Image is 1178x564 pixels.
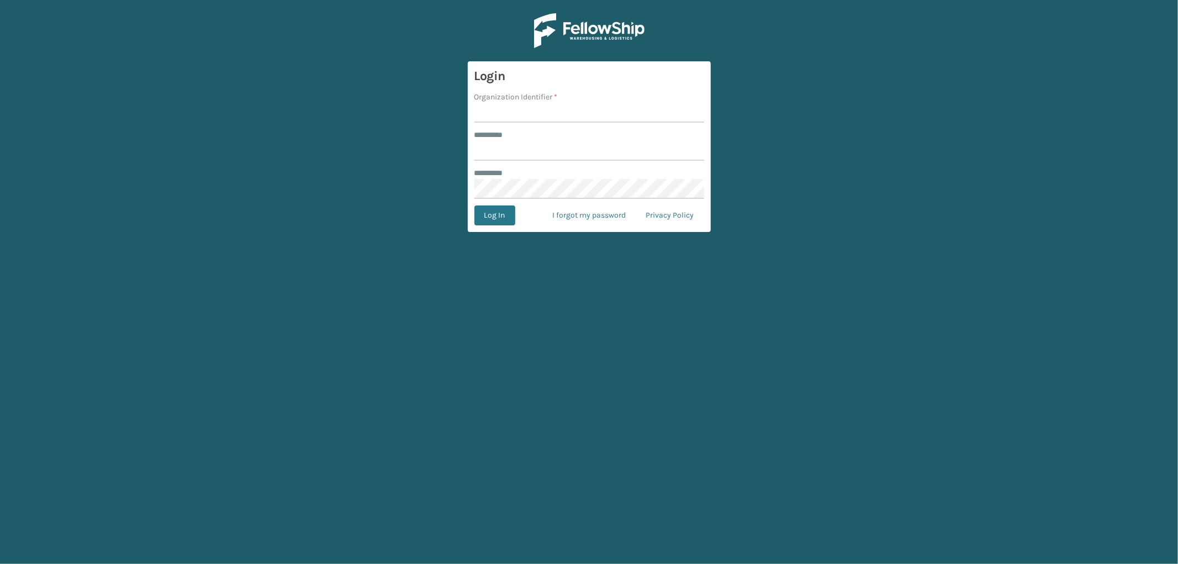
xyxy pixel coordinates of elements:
[474,205,515,225] button: Log In
[543,205,636,225] a: I forgot my password
[534,13,645,48] img: Logo
[474,68,704,85] h3: Login
[636,205,704,225] a: Privacy Policy
[474,91,558,103] label: Organization Identifier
